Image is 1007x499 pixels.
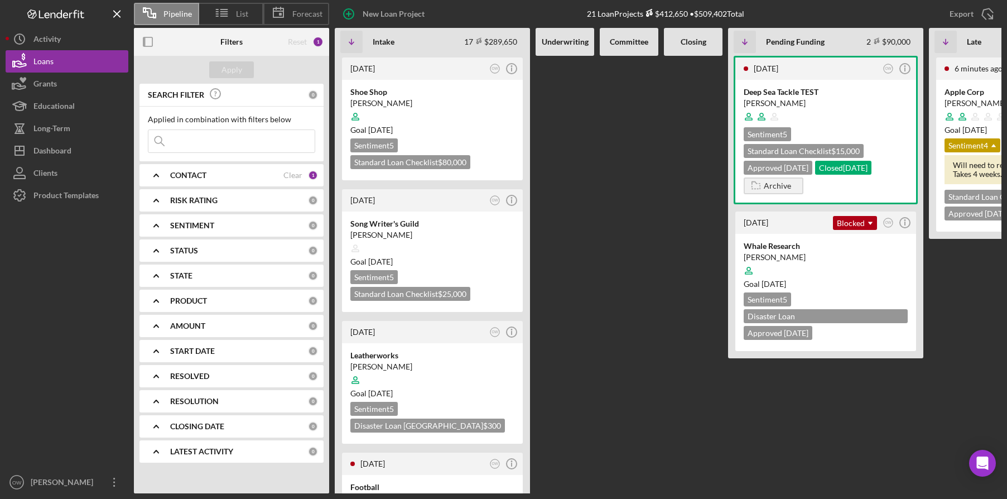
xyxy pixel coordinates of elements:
time: 2025-06-18 19:47 [350,64,375,73]
div: Applied in combination with filters below [148,115,315,124]
text: OW [885,66,892,70]
button: Archive [744,177,803,194]
div: Clear [283,171,302,180]
button: OW [488,193,503,208]
div: 2 $90,000 [866,37,910,46]
div: 0 [308,321,318,331]
div: Sentiment 5 [350,270,398,284]
div: 0 [308,396,318,406]
button: New Loan Project [335,3,436,25]
time: 07/01/2025 [962,125,987,135]
span: Goal [744,279,786,289]
b: Late [967,37,981,46]
div: Standard Loan Checklist $15,000 [744,144,864,158]
button: OW [488,457,503,472]
div: Football [350,482,514,493]
div: Loans [33,50,54,75]
div: 0 [308,220,318,231]
a: [DATE]OWShoe Shop[PERSON_NAME]Goal [DATE]Sentiment5Standard Loan Checklist$80,000 [340,56,524,182]
button: OW [488,61,503,76]
button: Product Templates [6,184,128,207]
time: 12/04/2023 [368,388,393,398]
button: OW[PERSON_NAME] [6,471,128,493]
a: [DATE]OWSong Writer's Guild[PERSON_NAME]Goal [DATE]Sentiment5Standard Loan Checklist$25,000 [340,188,524,314]
b: LATEST ACTIVITY [170,447,233,456]
div: [PERSON_NAME] [350,229,514,241]
b: STATE [170,271,192,280]
div: [PERSON_NAME] [350,98,514,109]
div: Apply [221,61,242,78]
time: 08/02/2025 [368,125,393,135]
div: 21 Loan Projects • $509,402 Total [587,9,744,18]
b: Underwriting [542,37,589,46]
div: Archive [764,177,791,194]
div: [PERSON_NAME] [350,361,514,372]
div: Sentiment 5 [744,292,791,306]
span: Goal [350,125,393,135]
div: Clients [33,162,57,187]
text: OW [885,220,892,224]
div: Shoe Shop [350,87,514,98]
div: Sentiment 5 [350,138,398,152]
div: Approved [DATE] [744,161,812,175]
span: Goal [945,125,987,135]
button: Dashboard [6,140,128,162]
b: RESOLUTION [170,397,219,406]
div: Disaster Loan [GEOGRAPHIC_DATA] $300 [350,419,505,433]
span: List [236,9,248,18]
button: Export [938,3,1001,25]
text: OW [12,479,22,486]
a: [DATE]BlockedOWThis is a custom blocked message for the rest of the team to understand why this p... [734,210,918,353]
time: 2025-02-07 21:28 [754,64,778,73]
b: Committee [610,37,648,46]
a: Long-Term [6,117,128,140]
time: 05/02/2024 [368,257,393,266]
b: Closing [681,37,706,46]
div: [PERSON_NAME] [744,252,908,263]
div: Grants [33,73,57,98]
time: 2023-10-20 21:47 [350,327,375,337]
button: Clients [6,162,128,184]
span: Goal [350,257,393,266]
div: Open Intercom Messenger [969,450,996,477]
div: 0 [308,271,318,281]
div: $412,650 [643,9,688,18]
div: Leatherworks [350,350,514,361]
div: Product Templates [33,184,99,209]
text: OW [492,198,498,202]
button: Apply [209,61,254,78]
time: 2023-10-20 18:13 [360,459,385,468]
button: Loans [6,50,128,73]
span: Pipeline [163,9,192,18]
button: Activity [6,28,128,50]
div: 0 [308,371,318,381]
div: 0 [308,421,318,431]
span: Goal [350,388,393,398]
div: 0 [308,90,318,100]
button: Educational [6,95,128,117]
div: [PERSON_NAME] [744,98,908,109]
text: OW [492,66,498,70]
b: START DATE [170,347,215,356]
b: STATUS [170,246,198,255]
b: Intake [373,37,394,46]
div: Sentiment 5 [350,402,398,416]
div: Educational [33,95,75,120]
b: AMOUNT [170,322,205,330]
b: Filters [220,37,243,46]
div: 0 [308,246,318,256]
div: 0 [308,195,318,205]
div: Disaster Loan [GEOGRAPHIC_DATA] $75,000 [744,309,908,323]
div: Sentiment 5 [744,127,791,141]
div: Closed [DATE] [815,161,871,175]
div: 17 $289,650 [464,37,517,46]
button: OW [881,215,896,231]
div: Sentiment 4 [945,138,1000,152]
time: 2023-04-17 14:59 [744,218,768,227]
span: Forecast [292,9,322,18]
div: Song Writer's Guild [350,218,514,229]
div: [PERSON_NAME] [28,471,100,496]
